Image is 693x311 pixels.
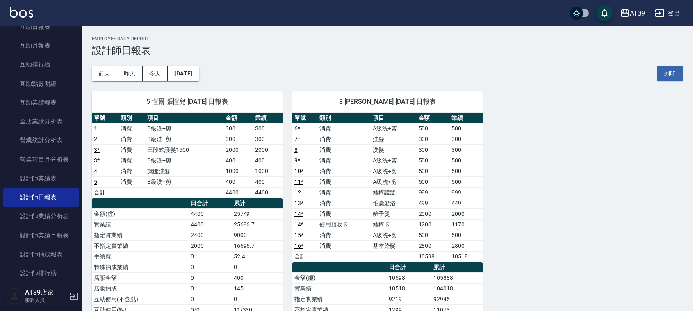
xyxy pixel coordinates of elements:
td: 指定實業績 [292,294,387,304]
td: 2400 [189,230,231,240]
td: 0 [189,251,231,262]
td: 500 [449,176,483,187]
td: 洗髮 [371,134,417,144]
td: 洗髮 [371,144,417,155]
th: 業績 [253,113,283,123]
td: 毛囊髮浴 [371,198,417,208]
td: 300 [253,134,283,144]
td: 500 [449,166,483,176]
td: 9219 [387,294,431,304]
td: 店販抽成 [92,283,189,294]
td: 實業績 [92,219,189,230]
td: 消費 [317,198,371,208]
td: 店販金額 [92,272,189,283]
td: A級洗+剪 [371,176,417,187]
td: B級洗+剪 [145,176,223,187]
td: 400 [253,176,283,187]
img: Logo [10,7,33,18]
td: 500 [449,155,483,166]
td: 999 [417,187,450,198]
th: 累計 [431,262,483,273]
th: 金額 [223,113,253,123]
td: 400 [253,155,283,166]
td: 25696.7 [232,219,283,230]
a: 設計師抽成報表 [3,245,79,264]
button: save [596,5,613,21]
a: 設計師業績月報表 [3,226,79,245]
td: 旗艦洗髮 [145,166,223,176]
td: 400 [223,176,253,187]
a: 互助排行榜 [3,55,79,74]
td: A級洗+剪 [371,166,417,176]
td: 互助使用(不含點) [92,294,189,304]
td: 105888 [431,272,483,283]
a: 設計師業績表 [3,169,79,188]
td: 金額(虛) [92,208,189,219]
td: 離子燙 [371,208,417,219]
button: 今天 [143,66,168,81]
td: A級洗+剪 [371,230,417,240]
a: 5 [94,178,97,185]
td: 消費 [317,230,371,240]
td: 消費 [119,155,145,166]
td: 10518 [449,251,483,262]
a: 互助月報表 [3,36,79,55]
td: 4400 [223,187,253,198]
td: A級洗+剪 [371,123,417,134]
td: 金額(虛) [292,272,387,283]
td: 300 [449,134,483,144]
table: a dense table [92,113,283,198]
td: 500 [417,123,450,134]
td: 400 [223,155,253,166]
p: 服務人員 [25,297,67,304]
td: 手續費 [92,251,189,262]
th: 業績 [449,113,483,123]
span: 5 愷爾 張愷兒 [DATE] 日報表 [102,98,273,106]
th: 金額 [417,113,450,123]
h3: 設計師日報表 [92,45,683,56]
td: 10598 [387,272,431,283]
td: 999 [449,187,483,198]
a: 2 [94,136,97,142]
td: 特殊抽成業績 [92,262,189,272]
td: 消費 [317,208,371,219]
td: 消費 [119,176,145,187]
button: [DATE] [168,66,199,81]
div: AT39 [630,8,645,18]
th: 累計 [232,198,283,209]
td: 合計 [92,187,119,198]
td: 4400 [189,208,231,219]
th: 單號 [92,113,119,123]
td: 2800 [449,240,483,251]
td: 500 [417,166,450,176]
td: 使用預收卡 [317,219,371,230]
td: 消費 [317,123,371,134]
td: 300 [223,134,253,144]
td: 500 [449,123,483,134]
td: 消費 [317,187,371,198]
th: 項目 [371,113,417,123]
td: 9000 [232,230,283,240]
td: 2800 [417,240,450,251]
td: 25749 [232,208,283,219]
td: 499 [417,198,450,208]
td: 不指定實業績 [92,240,189,251]
td: A級洗+剪 [371,155,417,166]
td: 指定實業績 [92,230,189,240]
td: 消費 [119,134,145,144]
td: 合計 [292,251,318,262]
td: 消費 [317,240,371,251]
a: 設計師業績分析表 [3,207,79,226]
a: 互助日報表 [3,17,79,36]
td: 2000 [417,208,450,219]
td: 消費 [317,144,371,155]
th: 日合計 [387,262,431,273]
a: 12 [294,189,301,196]
td: 500 [417,155,450,166]
td: 2000 [449,208,483,219]
a: 1 [94,125,97,132]
td: 500 [417,176,450,187]
td: 消費 [119,144,145,155]
td: B級洗+剪 [145,123,223,134]
td: 2000 [223,144,253,155]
